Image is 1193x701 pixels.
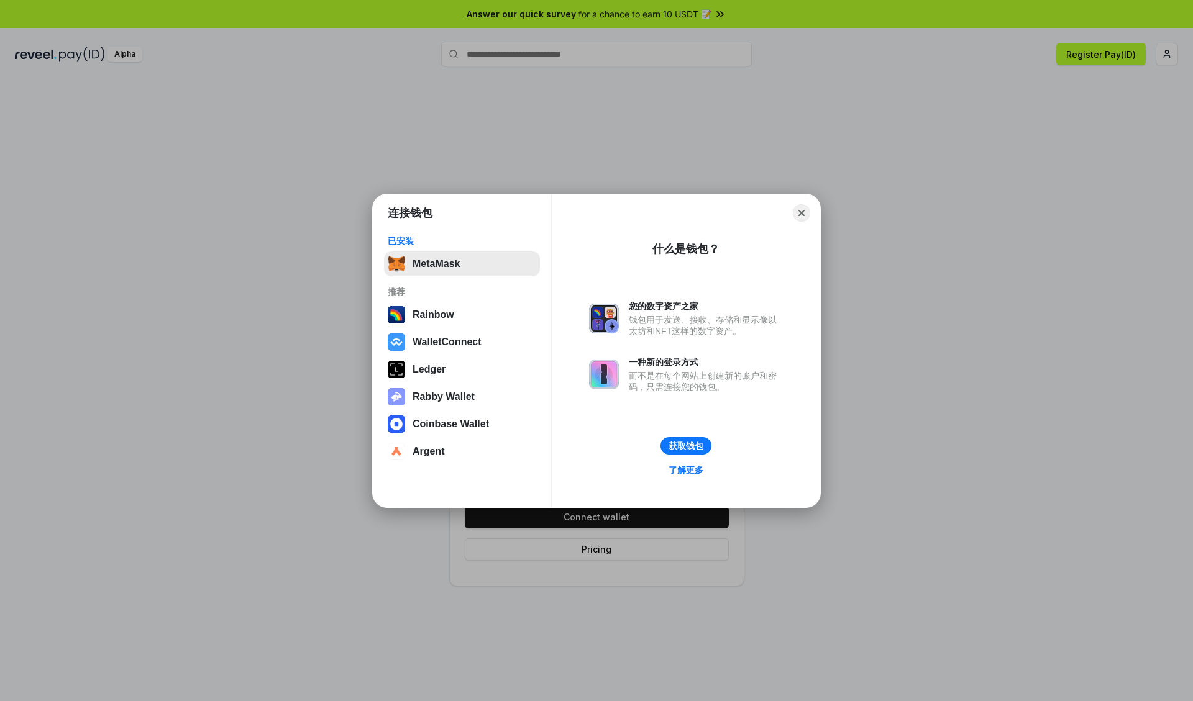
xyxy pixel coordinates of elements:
[413,258,460,269] div: MetaMask
[589,304,619,333] img: svg+xml,%3Csvg%20xmlns%3D%22http%3A%2F%2Fwww.w3.org%2F2000%2Fsvg%22%20fill%3D%22none%22%20viewBox...
[388,443,405,460] img: svg+xml,%3Csvg%20width%3D%2228%22%20height%3D%2228%22%20viewBox%3D%220%200%2028%2028%22%20fill%3D...
[388,361,405,378] img: svg+xml,%3Csvg%20xmlns%3D%22http%3A%2F%2Fwww.w3.org%2F2000%2Fsvg%22%20width%3D%2228%22%20height%3...
[388,415,405,433] img: svg+xml,%3Csvg%20width%3D%2228%22%20height%3D%2228%22%20viewBox%3D%220%200%2028%2028%22%20fill%3D...
[629,356,783,368] div: 一种新的登录方式
[384,330,540,355] button: WalletConnect
[384,412,540,436] button: Coinbase Wallet
[384,384,540,409] button: Rabby Wallet
[384,439,540,464] button: Argent
[413,446,445,457] div: Argent
[661,462,711,478] a: 了解更多
[629,370,783,392] div: 而不是在每个网站上创建新的账户和密码，只需连接您的钱包。
[413,364,446,375] div: Ledger
[388,333,405,351] img: svg+xml,%3Csvg%20width%3D%2228%22%20height%3D%2228%22%20viewBox%3D%220%200%2028%2028%22%20fill%3D...
[413,337,482,348] div: WalletConnect
[384,302,540,327] button: Rainbow
[669,440,703,451] div: 获取钱包
[413,309,454,320] div: Rainbow
[669,464,703,476] div: 了解更多
[388,286,536,297] div: 推荐
[388,235,536,246] div: 已安装
[652,242,720,256] div: 什么是钱包？
[388,206,432,220] h1: 连接钱包
[629,301,783,312] div: 您的数字资产之家
[388,255,405,273] img: svg+xml,%3Csvg%20fill%3D%22none%22%20height%3D%2233%22%20viewBox%3D%220%200%2035%2033%22%20width%...
[384,357,540,382] button: Ledger
[660,437,711,455] button: 获取钱包
[388,388,405,405] img: svg+xml,%3Csvg%20xmlns%3D%22http%3A%2F%2Fwww.w3.org%2F2000%2Fsvg%22%20fill%3D%22none%22%20viewBox...
[384,251,540,276] button: MetaMask
[413,391,475,402] div: Rabby Wallet
[793,204,810,222] button: Close
[388,306,405,323] img: svg+xml,%3Csvg%20width%3D%22120%22%20height%3D%22120%22%20viewBox%3D%220%200%20120%20120%22%20fil...
[589,360,619,389] img: svg+xml,%3Csvg%20xmlns%3D%22http%3A%2F%2Fwww.w3.org%2F2000%2Fsvg%22%20fill%3D%22none%22%20viewBox...
[413,418,489,430] div: Coinbase Wallet
[629,314,783,337] div: 钱包用于发送、接收、存储和显示像以太坊和NFT这样的数字资产。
